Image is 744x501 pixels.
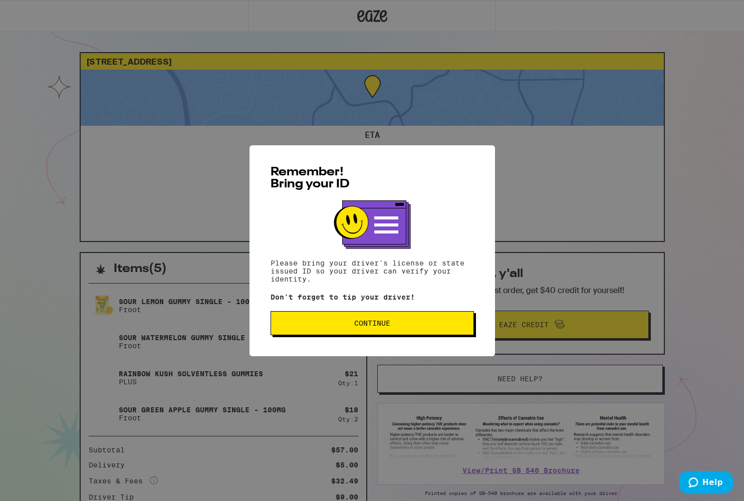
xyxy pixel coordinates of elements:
span: Continue [354,320,390,327]
iframe: Opens a widget where you can find more information [679,471,734,496]
p: Don't forget to tip your driver! [271,293,474,301]
span: Remember! Bring your ID [271,166,350,190]
p: Please bring your driver's license or state issued ID so your driver can verify your identity. [271,259,474,283]
button: Continue [271,311,474,335]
